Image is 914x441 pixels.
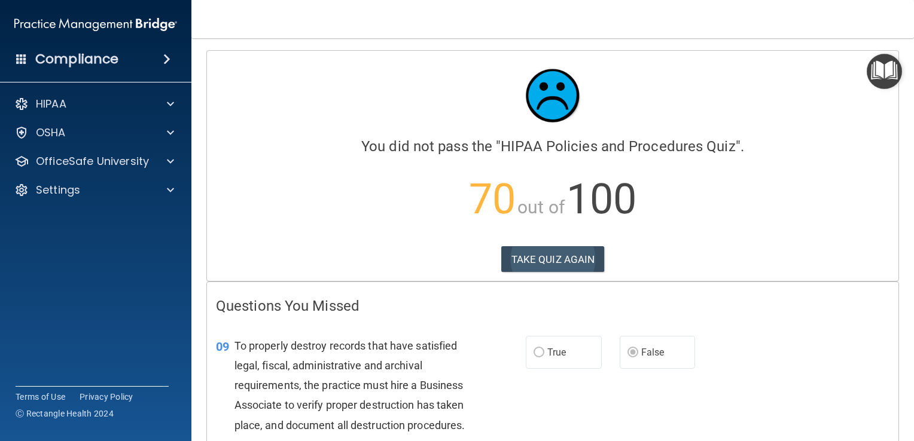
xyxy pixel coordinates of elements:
[14,183,174,197] a: Settings
[14,13,177,36] img: PMB logo
[35,51,118,68] h4: Compliance
[16,408,114,419] span: Ⓒ Rectangle Health 2024
[501,138,735,155] span: HIPAA Policies and Procedures Quiz
[534,348,544,357] input: True
[36,125,66,140] p: OSHA
[867,54,902,89] button: Open Resource Center
[36,154,149,169] p: OfficeSafe University
[80,391,133,403] a: Privacy Policy
[216,339,229,354] span: 09
[501,246,605,272] button: TAKE QUIZ AGAIN
[627,348,638,357] input: False
[14,154,174,169] a: OfficeSafe University
[16,391,65,403] a: Terms of Use
[547,347,566,358] span: True
[234,339,465,431] span: To properly destroy records that have satisfied legal, fiscal, administrative and archival requir...
[14,125,174,140] a: OSHA
[469,174,516,223] span: 70
[216,139,889,154] h4: You did not pass the " ".
[14,97,174,111] a: HIPAA
[517,197,565,218] span: out of
[36,183,80,197] p: Settings
[566,174,636,223] span: 100
[641,347,665,358] span: False
[517,60,589,131] img: sad_face.ecc698e2.jpg
[36,97,66,111] p: HIPAA
[216,298,889,314] h4: Questions You Missed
